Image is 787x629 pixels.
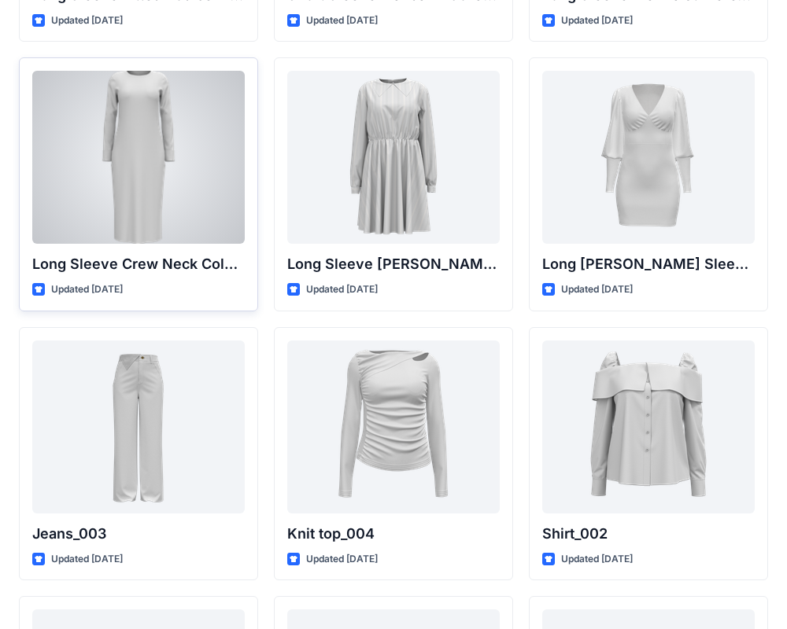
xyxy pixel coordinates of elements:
[287,523,500,545] p: Knit top_004
[32,253,245,275] p: Long Sleeve Crew Neck Column Dress
[287,253,500,275] p: Long Sleeve [PERSON_NAME] Collar Gathered Waist Dress
[32,523,245,545] p: Jeans_003
[287,340,500,513] a: Knit top_004
[542,523,755,545] p: Shirt_002
[32,71,245,244] a: Long Sleeve Crew Neck Column Dress
[32,340,245,513] a: Jeans_003
[542,71,755,244] a: Long Bishop Sleeve Ruched Mini Dress
[51,13,123,29] p: Updated [DATE]
[561,13,633,29] p: Updated [DATE]
[542,340,755,513] a: Shirt_002
[306,13,378,29] p: Updated [DATE]
[306,281,378,298] p: Updated [DATE]
[561,551,633,568] p: Updated [DATE]
[561,281,633,298] p: Updated [DATE]
[51,551,123,568] p: Updated [DATE]
[306,551,378,568] p: Updated [DATE]
[287,71,500,244] a: Long Sleeve Peter Pan Collar Gathered Waist Dress
[51,281,123,298] p: Updated [DATE]
[542,253,755,275] p: Long [PERSON_NAME] Sleeve Ruched Mini Dress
